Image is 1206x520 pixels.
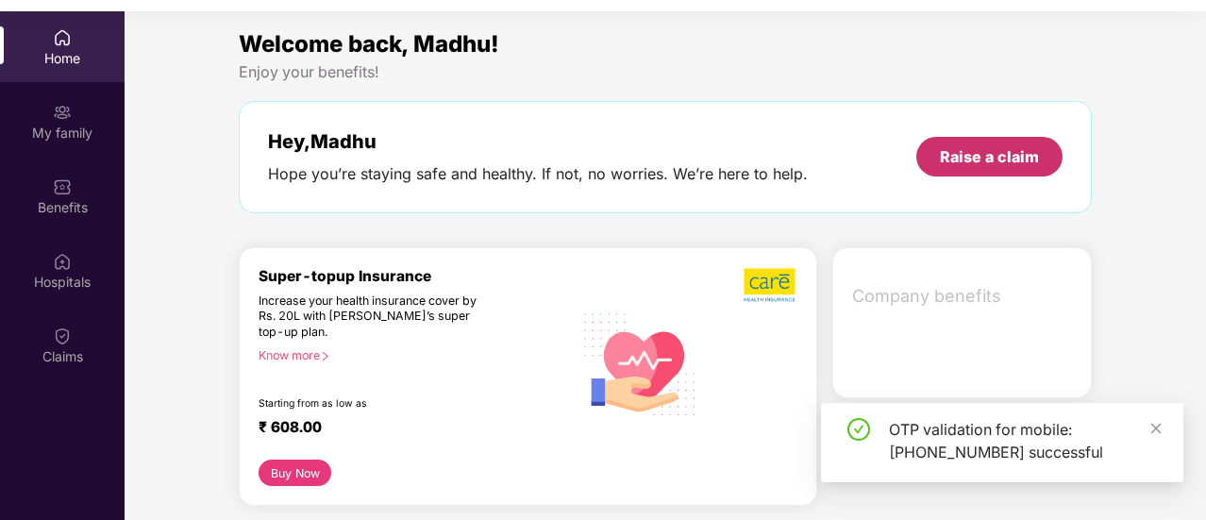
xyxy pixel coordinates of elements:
div: Starting from as low as [259,397,493,411]
img: b5dec4f62d2307b9de63beb79f102df3.png [744,267,797,303]
div: OTP validation for mobile: [PHONE_NUMBER] successful [889,418,1161,463]
div: Enjoy your benefits! [239,62,1092,82]
span: close [1149,422,1163,435]
div: Hope you’re staying safe and healthy. If not, no worries. We’re here to help. [268,164,808,184]
button: Buy Now [259,460,331,486]
span: Welcome back, Madhu! [239,30,499,58]
div: Raise a claim [940,146,1039,167]
img: svg+xml;base64,PHN2ZyB3aWR0aD0iMjAiIGhlaWdodD0iMjAiIHZpZXdCb3g9IjAgMCAyMCAyMCIgZmlsbD0ibm9uZSIgeG... [53,103,72,122]
img: svg+xml;base64,PHN2ZyBpZD0iSG9tZSIgeG1sbnM9Imh0dHA6Ly93d3cudzMub3JnLzIwMDAvc3ZnIiB3aWR0aD0iMjAiIG... [53,28,72,47]
div: Know more [259,348,561,361]
div: Increase your health insurance cover by Rs. 20L with [PERSON_NAME]’s super top-up plan. [259,294,492,341]
div: Company benefits [841,272,1091,321]
div: Hey, Madhu [268,130,808,153]
img: svg+xml;base64,PHN2ZyBpZD0iQmVuZWZpdHMiIHhtbG5zPSJodHRwOi8vd3d3LnczLm9yZy8yMDAwL3N2ZyIgd2lkdGg9Ij... [53,177,72,196]
div: Super-topup Insurance [259,267,573,285]
img: svg+xml;base64,PHN2ZyBpZD0iSG9zcGl0YWxzIiB4bWxucz0iaHR0cDovL3d3dy53My5vcmcvMjAwMC9zdmciIHdpZHRoPS... [53,252,72,271]
div: ₹ 608.00 [259,418,554,441]
img: svg+xml;base64,PHN2ZyB4bWxucz0iaHR0cDovL3d3dy53My5vcmcvMjAwMC9zdmciIHhtbG5zOnhsaW5rPSJodHRwOi8vd3... [573,294,708,431]
img: svg+xml;base64,PHN2ZyBpZD0iQ2xhaW0iIHhtbG5zPSJodHRwOi8vd3d3LnczLm9yZy8yMDAwL3N2ZyIgd2lkdGg9IjIwIi... [53,327,72,345]
span: Company benefits [852,283,1076,310]
span: check-circle [847,418,870,441]
span: right [320,351,330,361]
